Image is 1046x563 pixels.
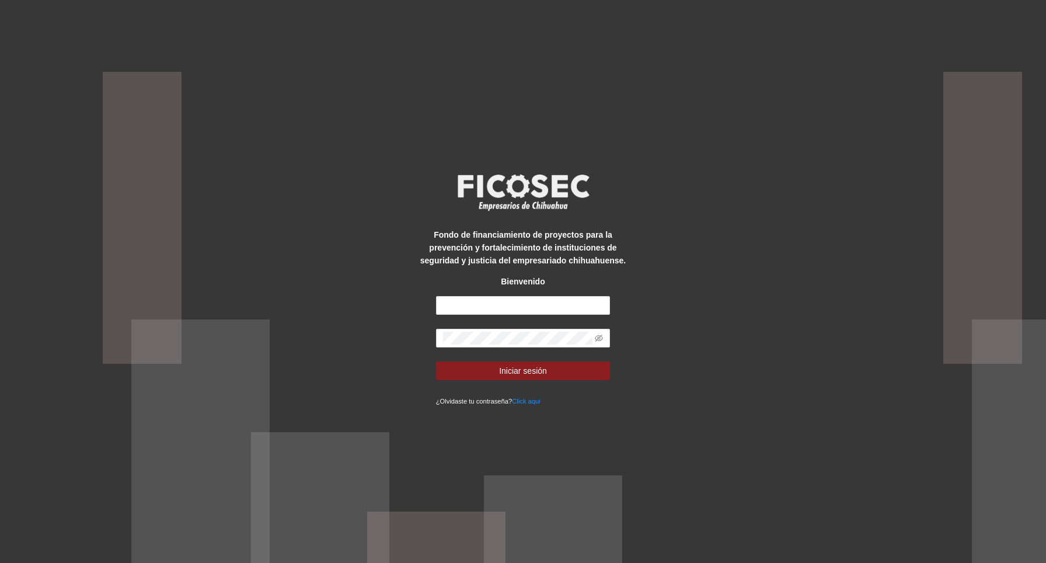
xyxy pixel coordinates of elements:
button: Iniciar sesión [436,362,611,380]
img: logo [450,171,596,214]
a: Click aqui [512,398,541,405]
strong: Bienvenido [501,277,545,286]
strong: Fondo de financiamiento de proyectos para la prevención y fortalecimiento de instituciones de seg... [420,230,626,265]
span: eye-invisible [595,334,603,342]
span: Iniciar sesión [499,364,547,377]
small: ¿Olvidaste tu contraseña? [436,398,541,405]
